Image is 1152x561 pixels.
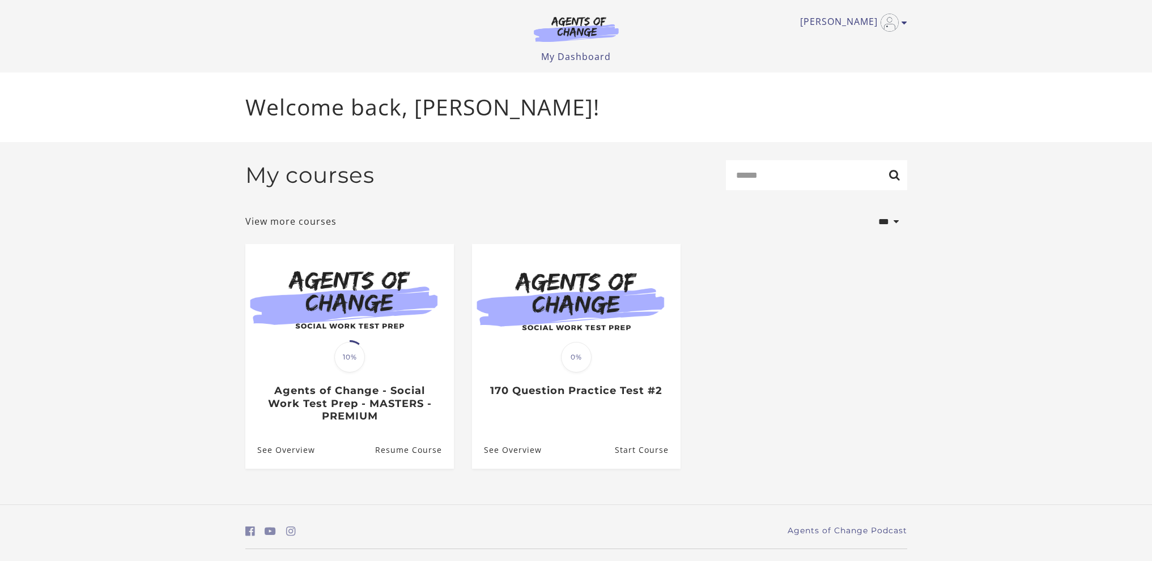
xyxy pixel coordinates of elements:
img: Agents of Change Logo [522,16,631,42]
i: https://www.instagram.com/agentsofchangeprep/ (Open in a new window) [286,526,296,537]
p: Welcome back, [PERSON_NAME]! [245,91,907,124]
span: 0% [561,342,592,372]
a: My Dashboard [541,50,611,63]
a: 170 Question Practice Test #2: Resume Course [614,431,680,468]
span: 10% [334,342,365,372]
h3: Agents of Change - Social Work Test Prep - MASTERS - PREMIUM [257,384,441,423]
a: 170 Question Practice Test #2: See Overview [472,431,542,468]
h3: 170 Question Practice Test #2 [484,384,668,397]
a: https://www.facebook.com/groups/aswbtestprep (Open in a new window) [245,523,255,539]
a: Agents of Change - Social Work Test Prep - MASTERS - PREMIUM: Resume Course [375,431,453,468]
a: https://www.youtube.com/c/AgentsofChangeTestPrepbyMeaganMitchell (Open in a new window) [265,523,276,539]
a: Agents of Change - Social Work Test Prep - MASTERS - PREMIUM: See Overview [245,431,315,468]
h2: My courses [245,162,375,189]
i: https://www.youtube.com/c/AgentsofChangeTestPrepbyMeaganMitchell (Open in a new window) [265,526,276,537]
i: https://www.facebook.com/groups/aswbtestprep (Open in a new window) [245,526,255,537]
a: View more courses [245,215,337,228]
a: Agents of Change Podcast [788,525,907,537]
a: Toggle menu [800,14,902,32]
a: https://www.instagram.com/agentsofchangeprep/ (Open in a new window) [286,523,296,539]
